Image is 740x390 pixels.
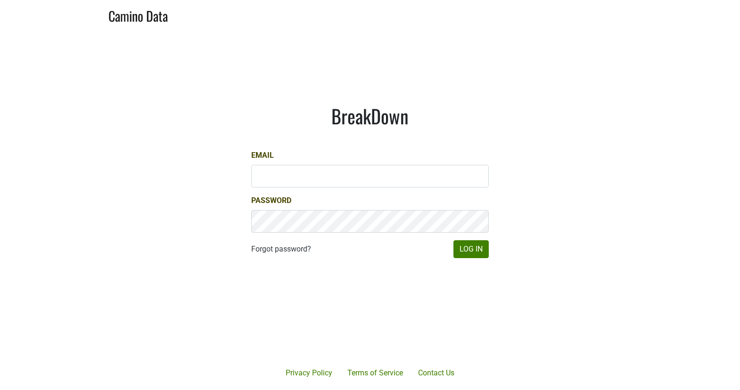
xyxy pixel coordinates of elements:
[251,195,291,206] label: Password
[251,105,489,127] h1: BreakDown
[340,364,411,382] a: Terms of Service
[278,364,340,382] a: Privacy Policy
[251,244,311,255] a: Forgot password?
[251,150,274,161] label: Email
[453,240,489,258] button: Log In
[411,364,462,382] a: Contact Us
[108,4,168,26] a: Camino Data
